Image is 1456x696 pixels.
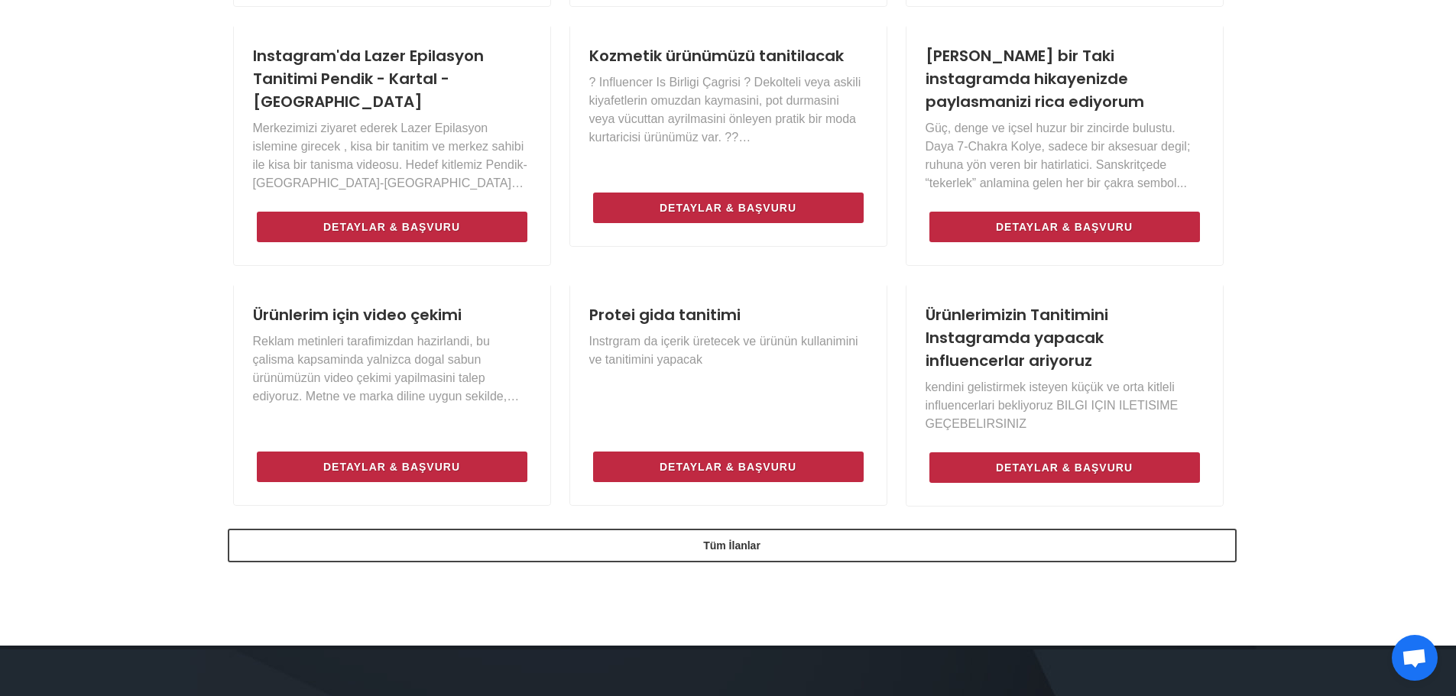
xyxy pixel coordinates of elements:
p: Reklam metinleri tarafimizdan hazirlandi, bu çalisma kapsaminda yalnizca dogal sabun ürünümüzün v... [253,332,531,406]
p: Instrgram da içerik üretecek ve ürünün kullanimini ve tanitimini yapacak [589,332,867,369]
a: Detaylar & Başvuru [257,452,527,482]
a: Detaylar & Başvuru [929,212,1200,242]
a: [PERSON_NAME] bir Taki instagramda hikayenizde paylasmanizi rica ediyorum [926,45,1144,112]
p: Merkezimizi ziyaret ederek Lazer Epilasyon islemine girecek , kisa bir tanitim ve merkez sahibi i... [253,119,531,193]
span: Detaylar & Başvuru [996,458,1133,477]
a: Ürünlerim için video çekimi [253,304,462,325]
span: Detaylar & Başvuru [323,218,460,236]
a: Tüm İlanlar [228,529,1237,562]
span: Detaylar & Başvuru [660,199,796,217]
a: Detaylar & Başvuru [593,452,864,482]
p: ? Influencer Is Birligi Çagrisi ? Dekolteli veya askili kiyafetlerin omuzdan kaymasini, pot durma... [589,73,867,147]
a: Kozmetik ürünümüzü tanitilacak [589,45,844,66]
div: Açık sohbet [1392,635,1438,681]
span: Detaylar & Başvuru [660,458,796,476]
p: Güç, denge ve içsel huzur bir zincirde bulustu. Daya 7-Chakra Kolye, sadece bir aksesuar degil; r... [926,119,1204,193]
a: Instagram'da Lazer Epilasyon Tanitimi Pendik - Kartal - [GEOGRAPHIC_DATA] [253,45,484,112]
a: Detaylar & Başvuru [257,212,527,242]
a: Detaylar & Başvuru [593,193,864,223]
span: Detaylar & Başvuru [996,218,1133,236]
span: Detaylar & Başvuru [323,458,460,476]
p: kendini gelistirmek isteyen küçük ve orta kitleli influencerlari bekliyoruz BILGI IÇIN ILETISIME ... [926,378,1204,433]
a: Protei gida tanitimi [589,304,741,325]
a: Detaylar & Başvuru [929,452,1200,483]
a: Ürünlerimizin Tanitimini Instagramda yapacak influencerlar ariyoruz [926,304,1108,371]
